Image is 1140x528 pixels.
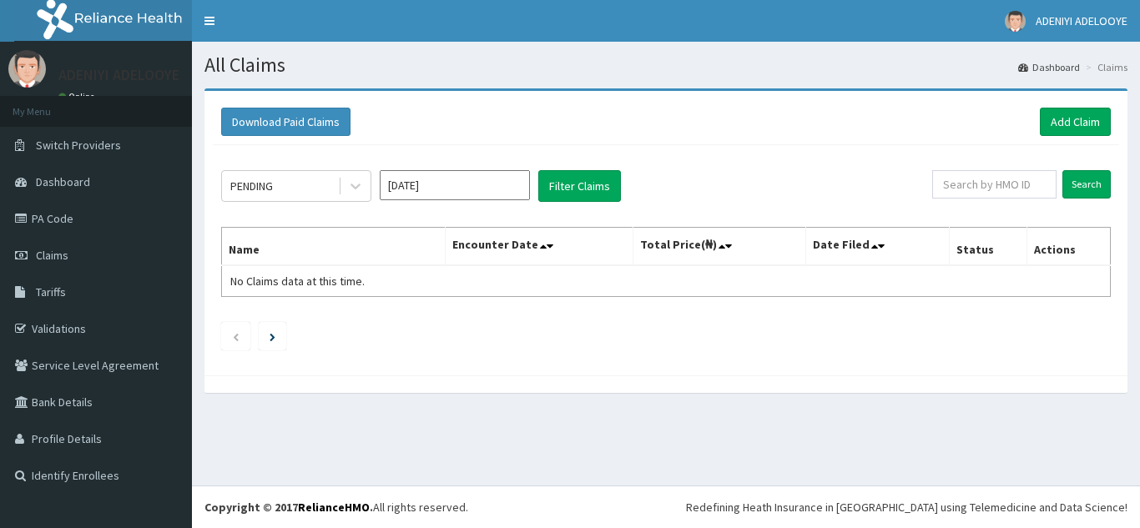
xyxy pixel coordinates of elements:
[222,228,446,266] th: Name
[806,228,950,266] th: Date Filed
[1018,60,1080,74] a: Dashboard
[1062,170,1111,199] input: Search
[204,500,373,515] strong: Copyright © 2017 .
[36,174,90,189] span: Dashboard
[1027,228,1110,266] th: Actions
[633,228,806,266] th: Total Price(₦)
[1082,60,1127,74] li: Claims
[538,170,621,202] button: Filter Claims
[221,108,351,136] button: Download Paid Claims
[204,54,1127,76] h1: All Claims
[36,284,66,299] span: Tariffs
[1036,13,1127,28] span: ADENIYI ADELOOYE
[192,485,1140,528] footer: All rights reserved.
[58,91,98,103] a: Online
[232,329,240,344] a: Previous page
[686,499,1127,515] div: Redefining Heath Insurance in [GEOGRAPHIC_DATA] using Telemedicine and Data Science!
[230,178,273,194] div: PENDING
[380,170,530,200] input: Select Month and Year
[58,68,179,83] p: ADENIYI ADELOOYE
[298,500,370,515] a: RelianceHMO
[230,274,365,289] span: No Claims data at this time.
[1005,11,1026,32] img: User Image
[932,170,1057,199] input: Search by HMO ID
[36,248,68,263] span: Claims
[1040,108,1111,136] a: Add Claim
[8,50,46,88] img: User Image
[270,329,275,344] a: Next page
[36,138,121,153] span: Switch Providers
[950,228,1027,266] th: Status
[446,228,633,266] th: Encounter Date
